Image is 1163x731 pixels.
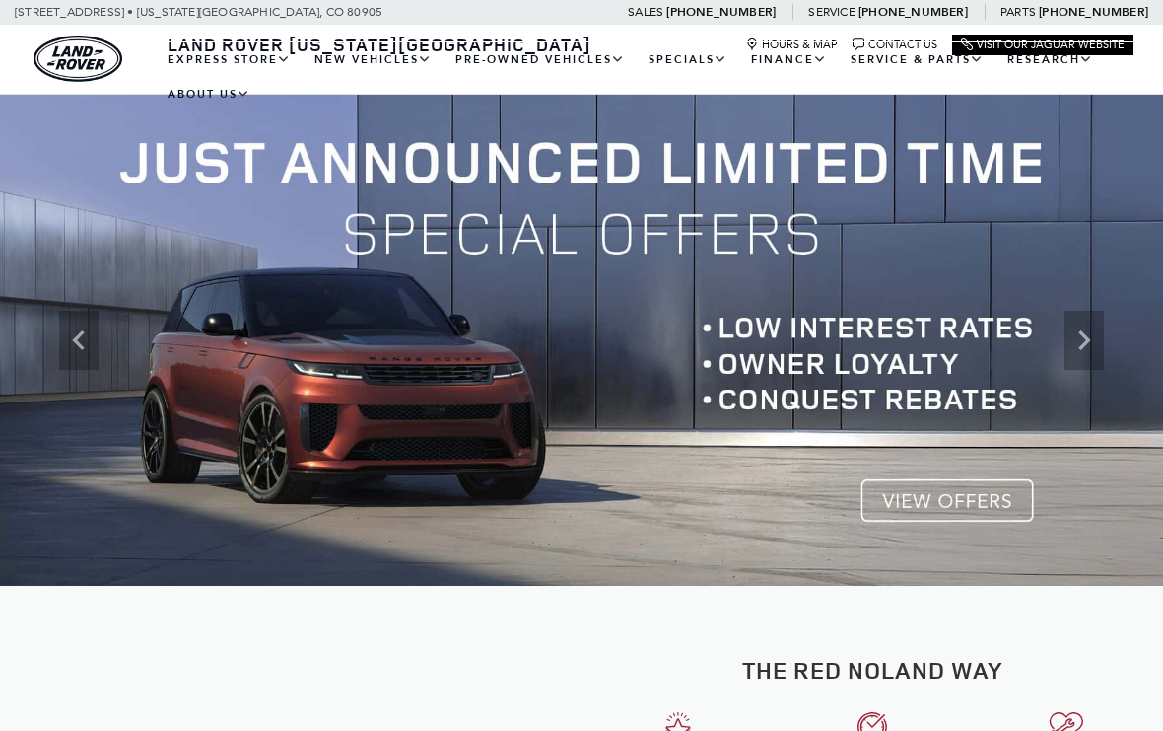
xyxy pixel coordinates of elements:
img: Land Rover [34,36,122,82]
a: New Vehicles [303,42,444,77]
span: Parts [1000,5,1036,19]
span: Sales [628,5,663,19]
span: Land Rover [US_STATE][GEOGRAPHIC_DATA] [168,33,591,56]
a: Specials [637,42,739,77]
h2: The Red Noland Way [596,657,1148,683]
a: Pre-Owned Vehicles [444,42,637,77]
a: Hours & Map [746,38,838,51]
a: Land Rover [US_STATE][GEOGRAPHIC_DATA] [156,33,603,56]
a: Research [995,42,1105,77]
a: [PHONE_NUMBER] [858,4,968,20]
a: About Us [156,77,262,111]
a: Contact Us [853,38,937,51]
a: [PHONE_NUMBER] [666,4,776,20]
a: EXPRESS STORE [156,42,303,77]
a: [STREET_ADDRESS] • [US_STATE][GEOGRAPHIC_DATA], CO 80905 [15,5,382,19]
span: Service [808,5,855,19]
a: Service & Parts [839,42,995,77]
a: Visit Our Jaguar Website [961,38,1125,51]
a: [PHONE_NUMBER] [1039,4,1148,20]
a: Finance [739,42,839,77]
a: land-rover [34,36,122,82]
nav: Main Navigation [156,42,1133,111]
